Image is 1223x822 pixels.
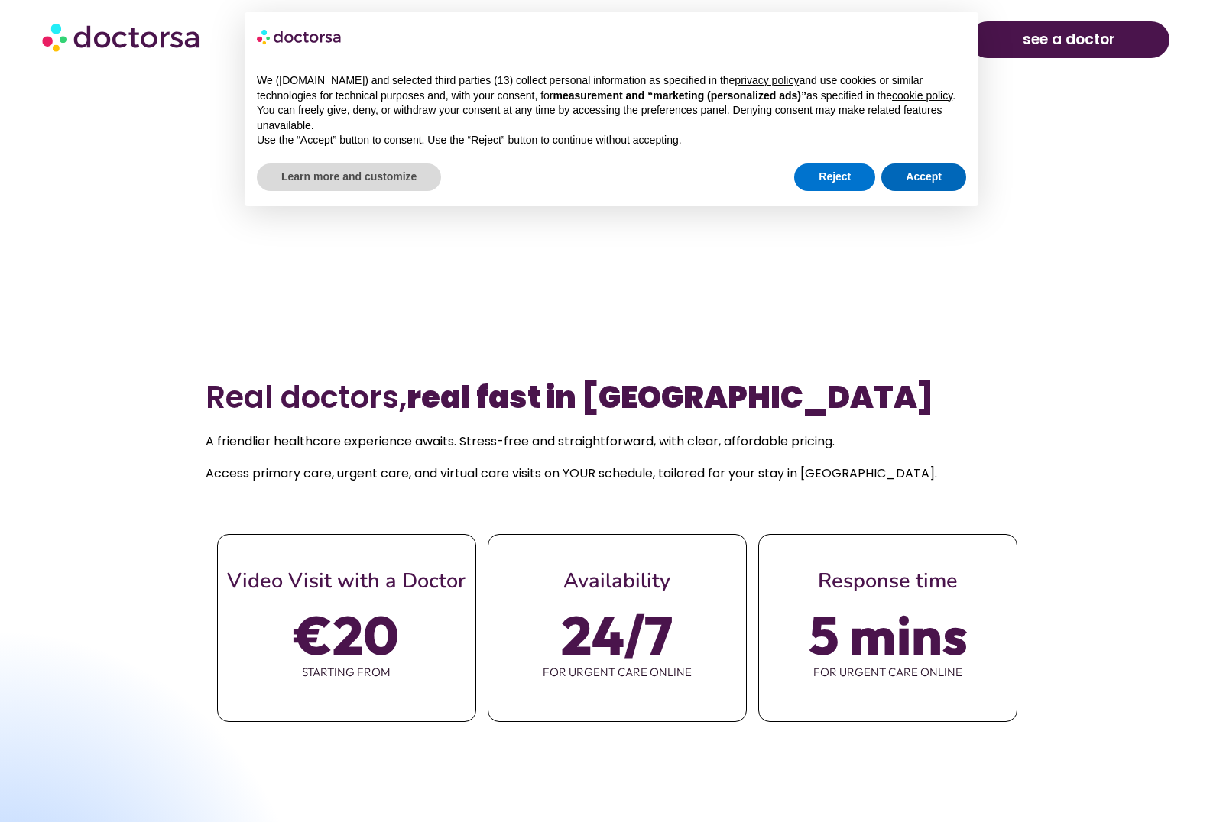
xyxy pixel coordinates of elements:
[881,163,966,191] button: Accept
[206,432,835,450] span: A friendlier healthcare experience awaits. Stress-free and straightforward, with clear, affordabl...
[227,567,466,595] span: Video Visit with a Doctor​​
[206,379,1018,416] h2: Real doctors,
[214,304,1009,325] iframe: Customer reviews powered by Trustpilot
[257,163,441,191] button: Learn more and customize
[407,376,933,419] b: real fast in [GEOGRAPHIC_DATA]
[563,567,670,595] span: Availability
[257,133,966,148] p: Use the “Accept” button to consent. Use the “Reject” button to continue without accepting.
[257,24,342,49] img: logo
[257,73,966,103] p: We ([DOMAIN_NAME]) and selected third parties (13) collect personal information as specified in t...
[735,74,799,86] a: privacy policy
[892,89,952,102] a: cookie policy
[257,103,966,133] p: You can freely give, deny, or withdraw your consent at any time by accessing the preferences pane...
[794,163,875,191] button: Reject
[218,656,475,688] span: starting from
[206,464,937,482] span: Access primary care, urgent care, and virtual care visits on YOUR schedule, tailored for your sta...
[561,613,673,656] span: 24/7
[294,613,399,656] span: €20
[488,656,746,688] span: for urgent care online
[969,21,1169,58] a: see a doctor
[759,656,1017,688] span: for urgent care online
[818,567,958,595] span: Response time
[1023,28,1115,52] span: see a doctor
[809,613,968,656] span: 5 mins
[553,89,806,102] strong: measurement and “marketing (personalized ads)”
